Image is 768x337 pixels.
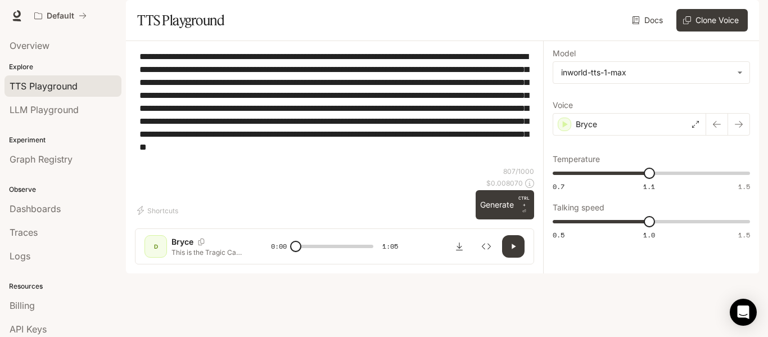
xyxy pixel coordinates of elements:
p: Bryce [171,236,193,248]
span: 0:00 [271,241,287,252]
button: Shortcuts [135,201,183,219]
div: D [147,237,165,255]
span: 0.5 [553,230,564,240]
p: Temperature [553,155,600,163]
button: Clone Voice [676,9,748,32]
p: Default [47,11,74,21]
button: Download audio [448,235,471,258]
p: ⏎ [518,195,530,215]
div: inworld-tts-1-max [561,67,731,78]
p: Voice [553,101,573,109]
button: Copy Voice ID [193,239,209,245]
p: Bryce [576,119,597,130]
div: Open Intercom Messenger [730,299,757,326]
span: 1.5 [738,230,750,240]
h1: TTS Playground [137,9,224,32]
p: This is the Tragic Case of [PERSON_NAME] the second, In one of the most iconic and memorable scen... [171,248,244,257]
button: All workspaces [29,5,92,27]
p: Talking speed [553,204,604,212]
p: CTRL + [518,195,530,208]
button: GenerateCTRL +⏎ [476,190,534,219]
a: Docs [630,9,667,32]
span: 1.1 [643,182,655,191]
span: 1.0 [643,230,655,240]
p: Model [553,50,576,57]
span: 0.7 [553,182,564,191]
span: 1.5 [738,182,750,191]
button: Inspect [475,235,498,258]
span: 1:05 [382,241,398,252]
div: inworld-tts-1-max [553,62,749,83]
